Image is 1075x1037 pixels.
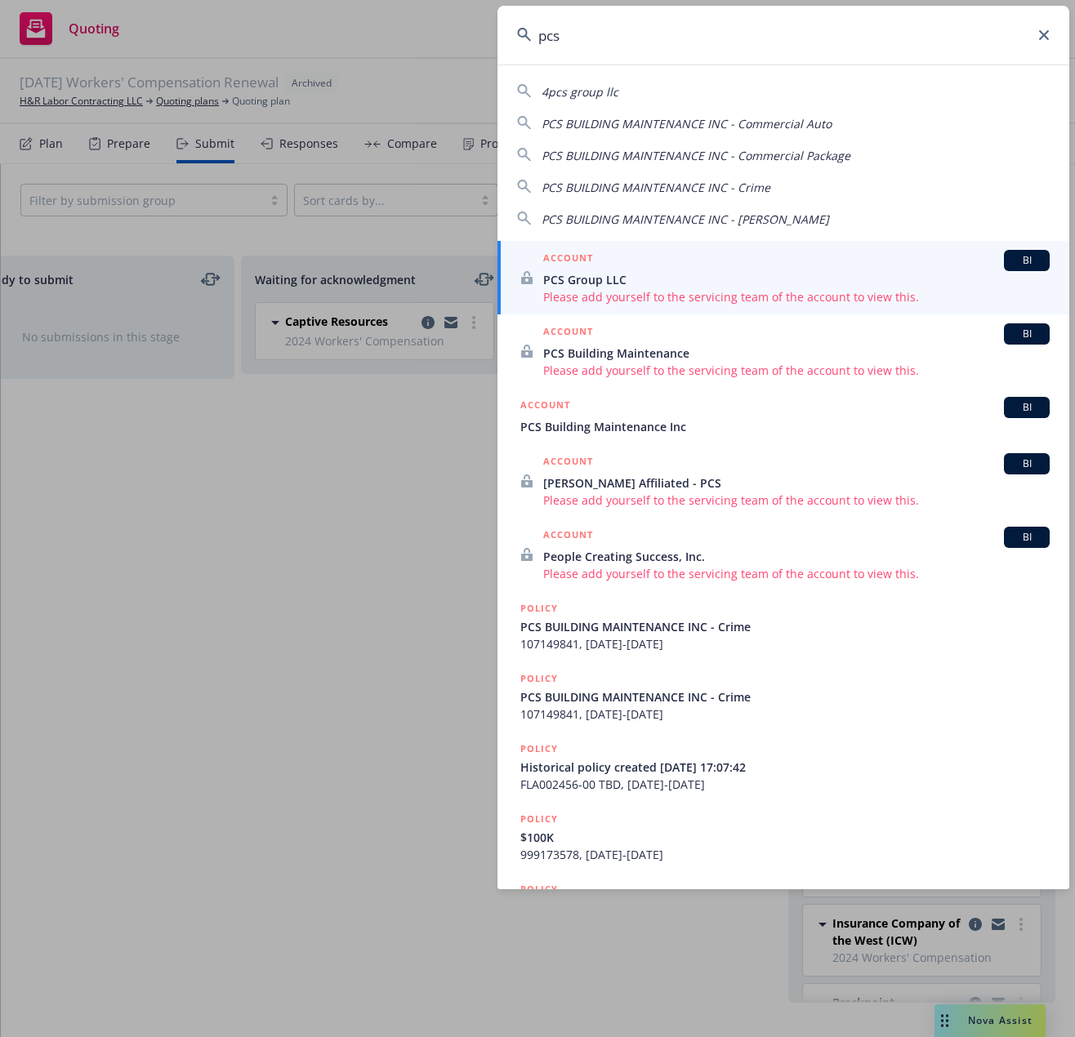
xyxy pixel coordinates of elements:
span: 999173578, [DATE]-[DATE] [520,846,1050,863]
span: PCS BUILDING MAINTENANCE INC - Commercial Auto [542,116,832,131]
a: POLICYPCS BUILDING MAINTENANCE INC - Crime107149841, [DATE]-[DATE] [497,591,1069,661]
span: PCS BUILDING MAINTENANCE INC - [PERSON_NAME] [542,211,829,227]
span: PCS Building Maintenance [543,345,1050,362]
span: PCS BUILDING MAINTENANCE INC - Crime [520,688,1050,705]
a: POLICY$100K999173578, [DATE]-[DATE] [497,802,1069,872]
span: PCS BUILDING MAINTENANCE INC - Crime [520,618,1050,635]
span: People Creating Success, Inc. [543,548,1050,565]
span: 107149841, [DATE]-[DATE] [520,705,1050,723]
h5: POLICY [520,600,558,616]
a: ACCOUNTBI[PERSON_NAME] Affiliated - PCSPlease add yourself to the servicing team of the account t... [497,444,1069,518]
span: PCS BUILDING MAINTENANCE INC - Crime [542,180,770,195]
span: BI [1010,456,1043,471]
a: POLICYHistorical policy created [DATE] 17:07:42FLA002456-00 TBD, [DATE]-[DATE] [497,732,1069,802]
span: PCS Building Maintenance Inc [520,418,1050,435]
a: POLICYPCS BUILDING MAINTENANCE INC - Crime107149841, [DATE]-[DATE] [497,661,1069,732]
h5: POLICY [520,670,558,687]
a: ACCOUNTBIPeople Creating Success, Inc.Please add yourself to the servicing team of the account to... [497,518,1069,591]
input: Search... [497,6,1069,65]
h5: ACCOUNT [543,250,593,269]
span: 107149841, [DATE]-[DATE] [520,635,1050,652]
a: POLICY [497,872,1069,942]
a: ACCOUNTBIPCS Building Maintenance Inc [497,388,1069,444]
span: Please add yourself to the servicing team of the account to view this. [543,492,1050,509]
span: FLA002456-00 TBD, [DATE]-[DATE] [520,776,1050,793]
span: BI [1010,400,1043,415]
h5: POLICY [520,811,558,827]
span: Please add yourself to the servicing team of the account to view this. [543,565,1050,582]
a: ACCOUNTBIPCS Group LLCPlease add yourself to the servicing team of the account to view this. [497,241,1069,314]
span: 4pcs group llc [542,84,618,100]
h5: ACCOUNT [543,323,593,343]
h5: ACCOUNT [543,527,593,546]
span: PCS BUILDING MAINTENANCE INC - Commercial Package [542,148,850,163]
span: [PERSON_NAME] Affiliated - PCS [543,474,1050,492]
span: $100K [520,829,1050,846]
span: PCS Group LLC [543,271,1050,288]
a: ACCOUNTBIPCS Building MaintenancePlease add yourself to the servicing team of the account to view... [497,314,1069,388]
span: Please add yourself to the servicing team of the account to view this. [543,362,1050,379]
h5: ACCOUNT [543,453,593,473]
h5: POLICY [520,741,558,757]
span: Historical policy created [DATE] 17:07:42 [520,759,1050,776]
h5: POLICY [520,881,558,897]
span: BI [1010,327,1043,341]
span: BI [1010,253,1043,268]
h5: ACCOUNT [520,397,570,416]
span: Please add yourself to the servicing team of the account to view this. [543,288,1050,305]
span: BI [1010,530,1043,545]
